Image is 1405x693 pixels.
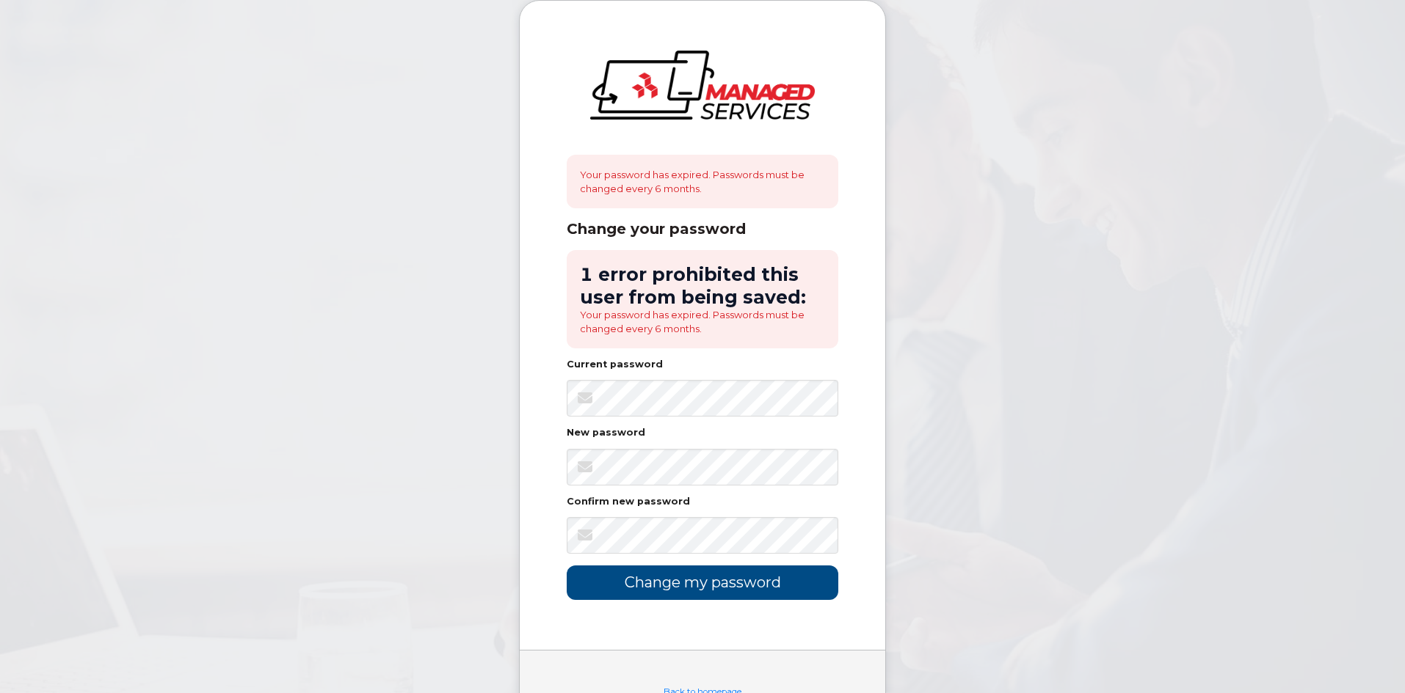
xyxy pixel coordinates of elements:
label: Confirm new password [567,497,690,507]
div: Your password has expired. Passwords must be changed every 6 months. [567,155,838,208]
label: New password [567,428,645,438]
input: Change my password [567,565,838,600]
label: Current password [567,360,663,370]
h2: 1 error prohibited this user from being saved: [580,263,825,308]
img: logo-large.png [590,51,815,120]
div: Change your password [567,220,838,238]
li: Your password has expired. Passwords must be changed every 6 months. [580,308,825,335]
